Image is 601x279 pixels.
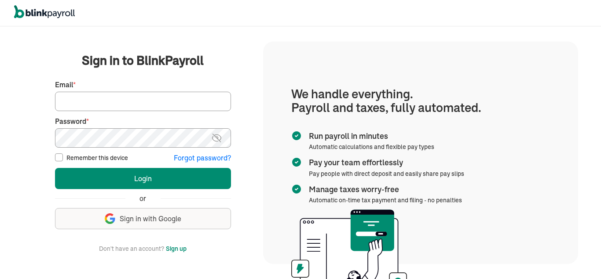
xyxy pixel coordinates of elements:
[55,116,231,126] label: Password
[105,213,115,224] img: google
[166,243,187,254] button: Sign up
[66,153,128,162] label: Remember this device
[309,130,431,142] span: Run payroll in minutes
[55,168,231,189] button: Login
[309,196,462,204] span: Automatic on-time tax payment and filing - no penalties
[291,157,302,167] img: checkmark
[82,52,204,69] span: Sign in to BlinkPayroll
[174,153,231,163] button: Forgot password?
[309,170,464,178] span: Pay people with direct deposit and easily share pay slips
[55,80,231,90] label: Email
[211,133,222,143] img: eye
[309,184,458,195] span: Manage taxes worry-free
[55,92,231,111] input: Your email address
[120,214,181,224] span: Sign in with Google
[99,243,164,254] span: Don't have an account?
[291,130,302,141] img: checkmark
[291,184,302,194] img: checkmark
[139,193,146,204] span: or
[291,87,550,115] h1: We handle everything. Payroll and taxes, fully automated.
[309,143,434,151] span: Automatic calculations and flexible pay types
[309,157,461,168] span: Pay your team effortlessly
[14,5,75,19] img: logo
[55,208,231,229] button: Sign in with Google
